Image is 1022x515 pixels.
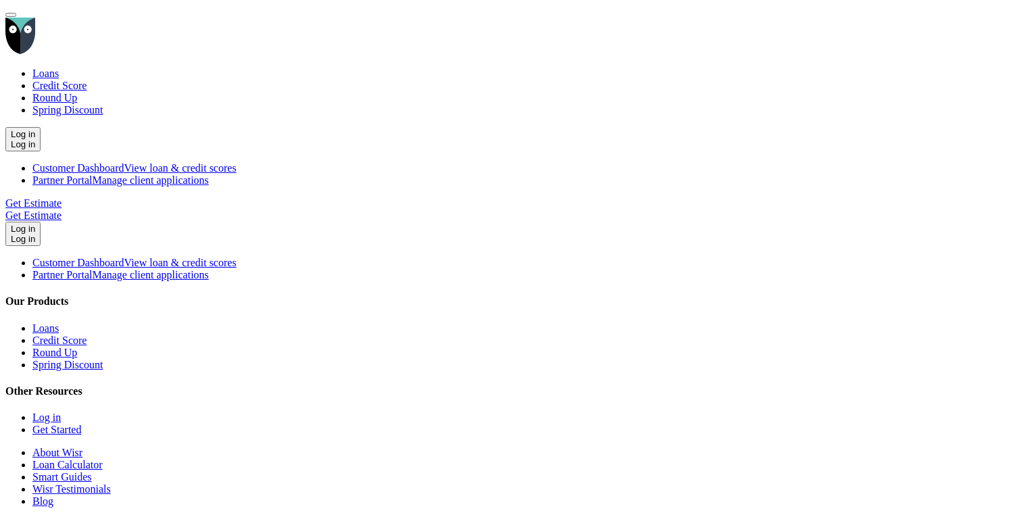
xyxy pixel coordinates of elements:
[11,129,35,139] div: Log in
[5,210,1017,222] div: Get Estimate
[32,347,1017,359] a: Round Up
[5,385,1017,397] h4: Other Resources
[32,322,1017,335] a: Loans
[5,222,41,246] button: Log in
[5,127,41,151] button: Log in
[5,197,1017,210] div: Get Estimate
[5,197,1017,222] a: Get Estimate
[5,13,16,17] button: Open Menu
[32,269,209,280] a: Partner PortalManage client applications
[5,295,1017,308] h4: Our Products
[32,257,124,268] span: Customer Dashboard
[124,257,237,268] span: View loan & credit scores
[32,269,92,280] span: Partner Portal
[32,80,1017,92] a: Credit Score
[92,174,208,186] span: Manage client applications
[32,68,1017,80] a: Loans
[32,471,1017,483] a: Smart Guides
[32,174,209,186] a: Partner PortalManage client applications
[32,447,1017,459] a: About Wisr
[5,18,36,54] img: Wisr
[32,495,1017,508] a: Blog
[32,92,1017,104] a: Round Up
[32,257,237,268] a: Customer DashboardView loan & credit scores
[32,483,1017,495] a: Wisr Testimonials
[32,335,1017,347] a: Credit Score
[32,104,1017,116] a: Spring Discount
[32,162,124,174] span: Customer Dashboard
[32,174,92,186] span: Partner Portal
[32,424,1017,436] a: Get Started
[32,459,1017,471] a: Loan Calculator
[32,359,1017,371] a: Spring Discount
[124,162,237,174] span: View loan & credit scores
[5,45,36,56] a: Go to home page
[11,139,35,149] div: Log in
[11,224,35,234] div: Log in
[92,269,208,280] span: Manage client applications
[32,412,1017,424] a: Log in
[32,162,237,174] a: Customer DashboardView loan & credit scores
[11,234,35,244] div: Log in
